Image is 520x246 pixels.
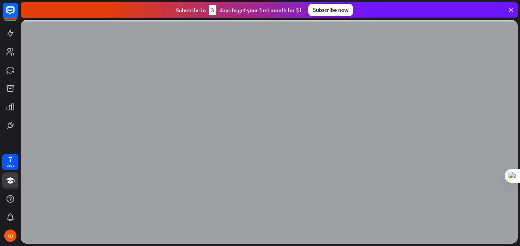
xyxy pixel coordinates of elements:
div: days [7,163,14,168]
div: Subscribe now [308,4,353,16]
div: 3 [209,5,216,15]
a: 7 days [2,154,18,170]
div: Subscribe in days to get your first month for $1 [176,5,302,15]
div: 7 [8,156,12,163]
div: OJ [4,230,16,242]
